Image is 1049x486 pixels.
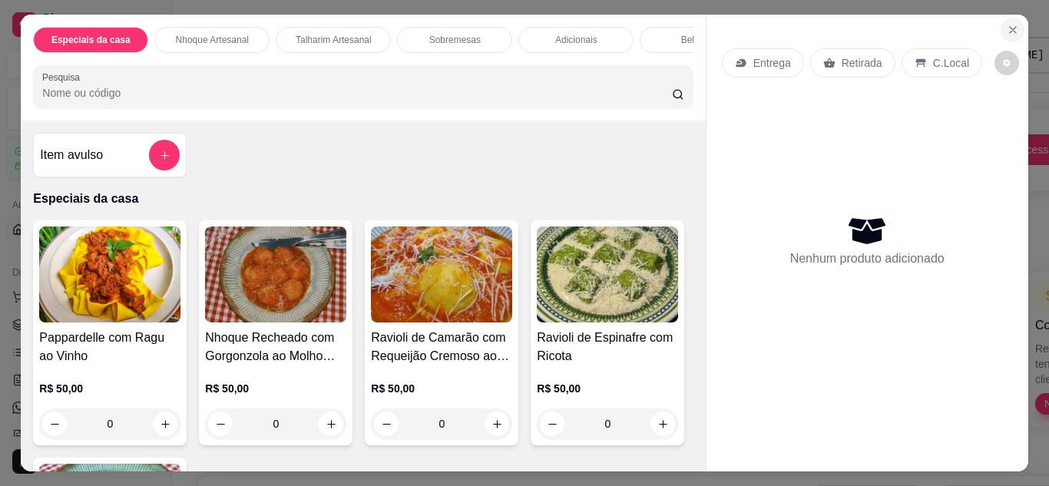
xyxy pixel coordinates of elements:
p: R$ 50,00 [205,381,346,396]
p: Especiais da casa [51,34,131,46]
img: product-image [537,226,678,322]
input: Pesquisa [42,85,672,101]
p: Adicionais [555,34,597,46]
p: Especiais da casa [33,190,693,208]
h4: Ravioli de Camarão com Requeijão Cremoso ao Molho Sugo [371,329,512,365]
h4: Pappardelle com Ragu ao Vinho [39,329,180,365]
img: product-image [371,226,512,322]
h4: Ravioli de Espinafre com Ricota [537,329,678,365]
p: Sobremesas [429,34,481,46]
button: add-separate-item [149,140,180,170]
p: Bebidas [681,34,714,46]
img: product-image [39,226,180,322]
img: product-image [205,226,346,322]
p: Nhoque Artesanal [176,34,249,46]
p: Nenhum produto adicionado [790,250,945,268]
p: Talharim Artesanal [296,34,372,46]
h4: Nhoque Recheado com Gorgonzola ao Molho Sugo [205,329,346,365]
button: Close [1001,18,1025,42]
p: R$ 50,00 [537,381,678,396]
p: C.Local [933,55,969,71]
p: R$ 50,00 [371,381,512,396]
button: decrease-product-quantity [994,51,1019,75]
h4: Item avulso [40,146,103,164]
label: Pesquisa [42,71,85,84]
p: Retirada [842,55,882,71]
p: R$ 50,00 [39,381,180,396]
p: Entrega [753,55,791,71]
